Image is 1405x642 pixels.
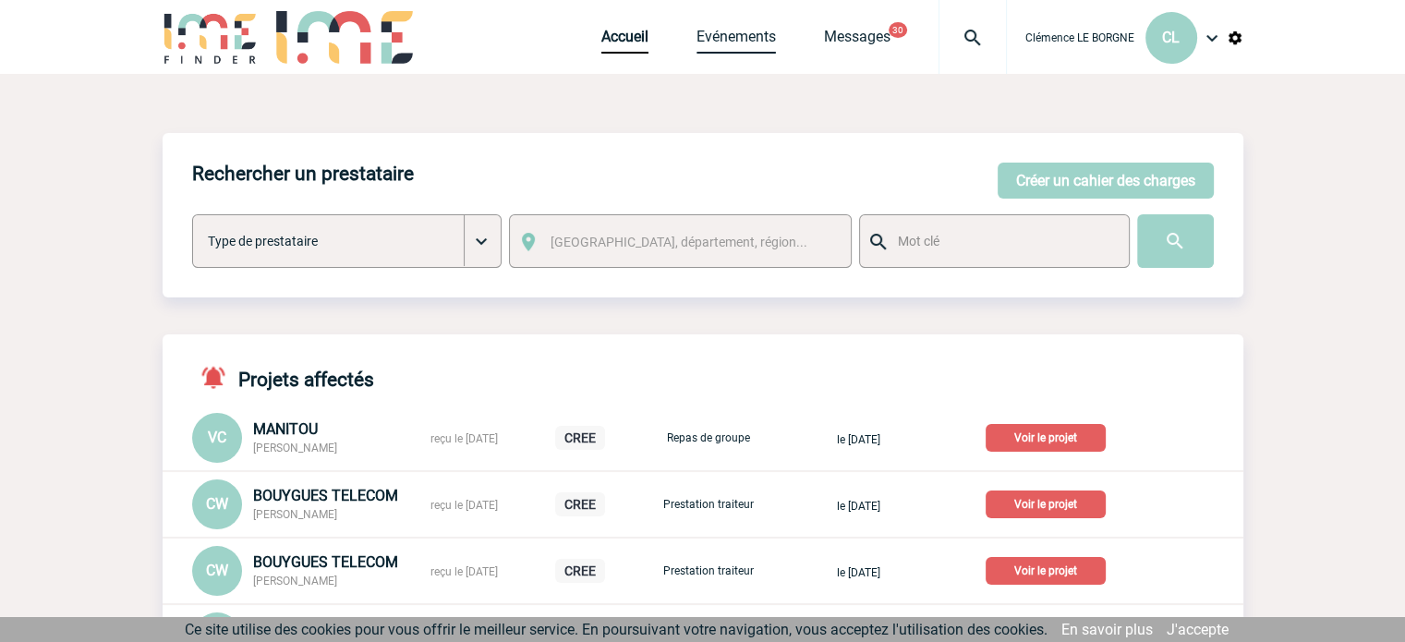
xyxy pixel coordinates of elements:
[824,28,890,54] a: Messages
[662,564,755,577] p: Prestation traiteur
[986,561,1113,578] a: Voir le projet
[986,424,1106,452] p: Voir le projet
[253,420,318,438] span: MANITOU
[837,566,880,579] span: le [DATE]
[1025,31,1134,44] span: Clémence LE BORGNE
[986,557,1106,585] p: Voir le projet
[889,22,907,38] button: 30
[253,508,337,521] span: [PERSON_NAME]
[986,491,1106,518] p: Voir le projet
[551,235,807,249] span: [GEOGRAPHIC_DATA], département, région...
[253,553,398,571] span: BOUYGUES TELECOM
[253,487,398,504] span: BOUYGUES TELECOM
[1167,621,1229,638] a: J'accepte
[662,498,755,511] p: Prestation traiteur
[986,428,1113,445] a: Voir le projet
[837,433,880,446] span: le [DATE]
[430,432,498,445] span: reçu le [DATE]
[430,565,498,578] span: reçu le [DATE]
[200,364,238,391] img: notifications-active-24-px-r.png
[555,426,605,450] p: CREE
[662,431,755,444] p: Repas de groupe
[185,621,1048,638] span: Ce site utilise des cookies pour vous offrir le meilleur service. En poursuivant votre navigation...
[601,28,648,54] a: Accueil
[1137,214,1214,268] input: Submit
[253,442,337,454] span: [PERSON_NAME]
[192,163,414,185] h4: Rechercher un prestataire
[430,499,498,512] span: reçu le [DATE]
[208,429,226,446] span: VC
[1061,621,1153,638] a: En savoir plus
[555,559,605,583] p: CREE
[837,500,880,513] span: le [DATE]
[893,229,1112,253] input: Mot clé
[206,562,228,579] span: CW
[696,28,776,54] a: Evénements
[206,495,228,513] span: CW
[1162,29,1180,46] span: CL
[192,364,374,391] h4: Projets affectés
[253,575,337,587] span: [PERSON_NAME]
[986,494,1113,512] a: Voir le projet
[555,492,605,516] p: CREE
[163,11,259,64] img: IME-Finder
